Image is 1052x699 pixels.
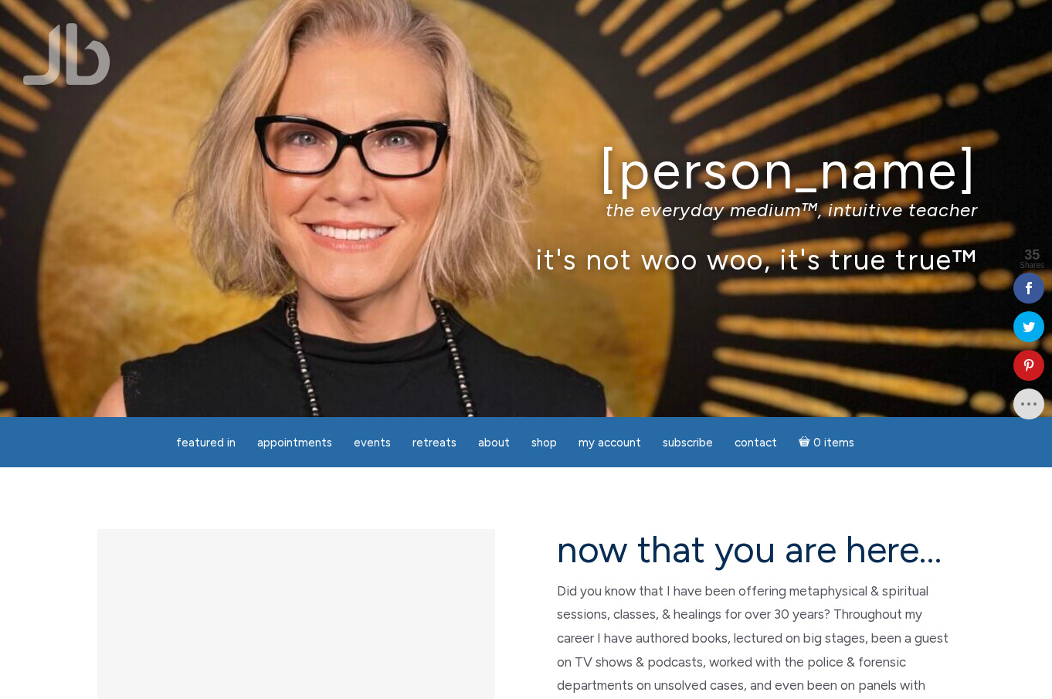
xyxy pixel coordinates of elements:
[1020,248,1044,262] span: 35
[725,428,786,458] a: Contact
[257,436,332,450] span: Appointments
[799,436,813,450] i: Cart
[74,141,978,199] h1: [PERSON_NAME]
[248,428,341,458] a: Appointments
[1020,262,1044,270] span: Shares
[557,529,955,570] h2: now that you are here…
[176,436,236,450] span: featured in
[412,436,456,450] span: Retreats
[653,428,722,458] a: Subscribe
[167,428,245,458] a: featured in
[23,23,110,85] img: Jamie Butler. The Everyday Medium
[569,428,650,458] a: My Account
[74,199,978,221] p: the everyday medium™, intuitive teacher
[469,428,519,458] a: About
[403,428,466,458] a: Retreats
[579,436,641,450] span: My Account
[354,436,391,450] span: Events
[344,428,400,458] a: Events
[735,436,777,450] span: Contact
[522,428,566,458] a: Shop
[813,437,854,449] span: 0 items
[531,436,557,450] span: Shop
[663,436,713,450] span: Subscribe
[478,436,510,450] span: About
[74,243,978,276] p: it's not woo woo, it's true true™
[789,426,864,458] a: Cart0 items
